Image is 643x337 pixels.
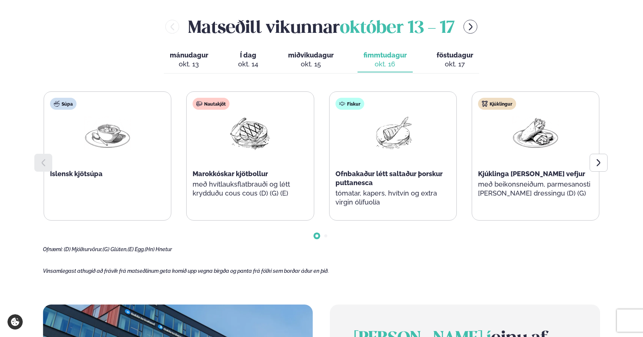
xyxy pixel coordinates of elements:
span: föstudagur [437,51,473,59]
div: Súpa [50,98,77,110]
span: Í dag [238,51,258,60]
img: chicken.svg [482,101,488,107]
button: menu-btn-right [463,20,477,34]
div: okt. 17 [437,60,473,69]
div: Fiskur [335,98,364,110]
div: okt. 14 [238,60,258,69]
span: Go to slide 1 [315,234,318,237]
button: mánudagur okt. 13 [164,48,214,72]
p: með beikonsneiðum, parmesanosti [PERSON_NAME] dressingu (D) (G) [478,180,593,198]
img: soup.svg [54,101,60,107]
img: Wraps.png [512,116,559,150]
a: Cookie settings [7,314,23,330]
button: fimmtudagur okt. 16 [358,48,413,72]
div: okt. 15 [288,60,334,69]
span: október 13 - 17 [340,20,455,37]
span: miðvikudagur [288,51,334,59]
img: Fish.png [369,116,417,150]
span: Kjúklinga [PERSON_NAME] vefjur [478,170,585,178]
span: mánudagur [170,51,208,59]
button: Í dag okt. 14 [232,48,264,72]
span: (Hn) Hnetur [145,246,172,252]
span: (D) Mjólkurvörur, [64,246,103,252]
span: fimmtudagur [363,51,407,59]
p: með hvítlauksflatbrauði og létt krydduðu cous cous (D) (G) (E) [193,180,308,198]
span: Go to slide 2 [324,234,327,237]
span: Íslensk kjötsúpa [50,170,103,178]
div: okt. 13 [170,60,208,69]
span: Marokkóskar kjötbollur [193,170,268,178]
img: fish.svg [339,101,345,107]
img: Beef-Meat.png [226,116,274,150]
span: Ofnæmi: [43,246,63,252]
h2: Matseðill vikunnar [188,15,455,39]
button: menu-btn-left [165,20,179,34]
div: okt. 16 [363,60,407,69]
span: Vinsamlegast athugið að frávik frá matseðlinum geta komið upp vegna birgða og panta frá fólki sem... [43,268,329,274]
div: Kjúklingur [478,98,516,110]
span: Ofnbakaður létt saltaður þorskur puttanesca [335,170,443,187]
img: Soup.png [84,116,131,150]
div: Nautakjöt [193,98,230,110]
button: föstudagur okt. 17 [431,48,479,72]
span: (E) Egg, [128,246,145,252]
p: tómatar, kapers, hvítvín og extra virgin ólífuolía [335,189,450,207]
span: (G) Glúten, [103,246,128,252]
button: miðvikudagur okt. 15 [282,48,340,72]
img: beef.svg [196,101,202,107]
